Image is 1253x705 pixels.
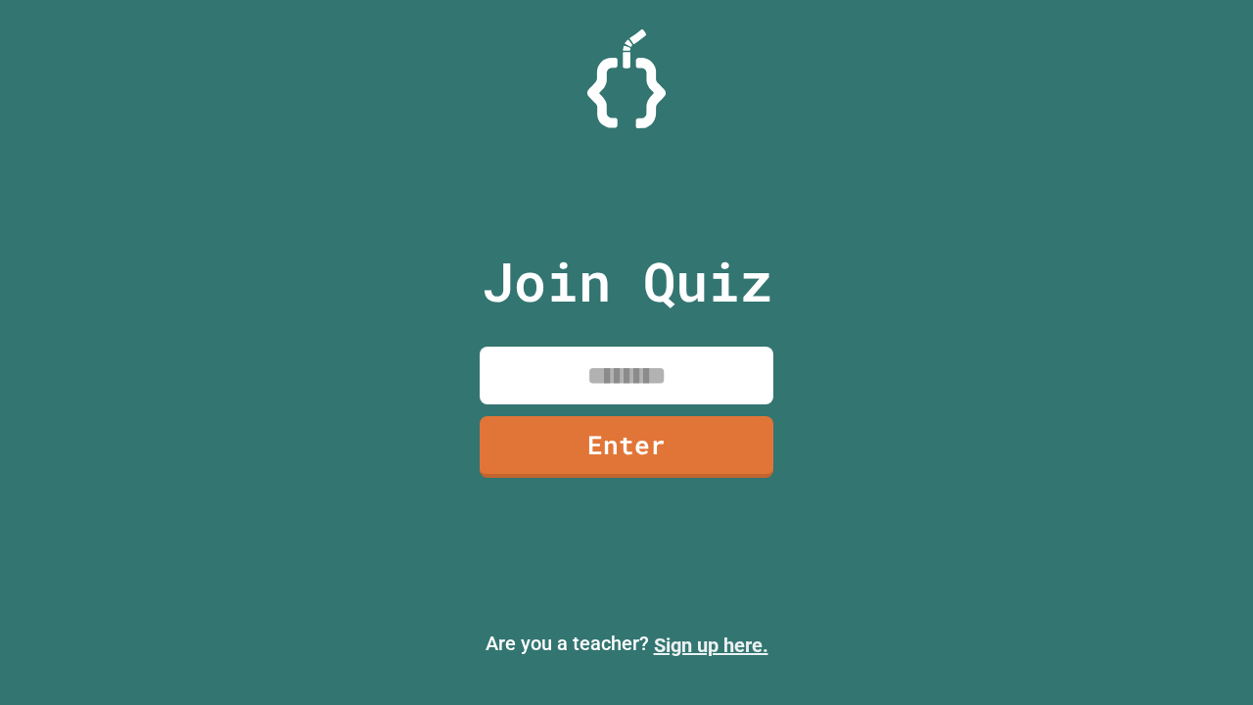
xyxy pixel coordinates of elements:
p: Join Quiz [482,241,772,322]
a: Enter [480,416,773,478]
a: Sign up here. [654,634,768,657]
img: Logo.svg [587,29,666,128]
iframe: chat widget [1091,541,1233,625]
p: Are you a teacher? [16,629,1237,660]
iframe: chat widget [1171,627,1233,685]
